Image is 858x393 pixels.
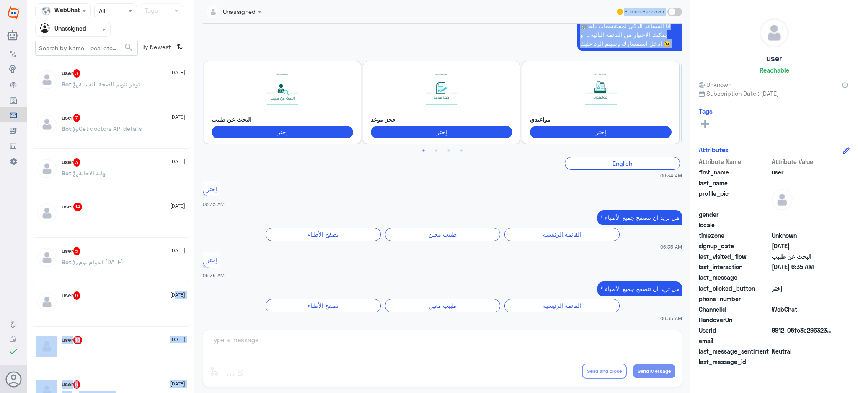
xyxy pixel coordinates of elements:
span: Attribute Name [699,157,770,166]
span: locale [699,221,770,229]
input: Search by Name, Local etc… [36,40,137,55]
img: webchat.png [40,5,52,17]
span: last_name [699,179,770,187]
img: defaultAdmin.png [36,336,57,357]
button: إختر [530,126,672,138]
span: ChannelId [699,305,770,314]
h6: Attributes [699,146,729,154]
span: [DATE] [170,291,185,299]
span: 9812-05fc3e2963236e20915d564b826d127e [772,326,832,335]
span: user [772,168,832,177]
span: [DATE] [170,158,185,165]
button: Send and close [582,364,627,379]
img: defaultAdmin.png [36,203,57,224]
span: 06:35 AM [203,273,225,278]
span: Bot [62,258,71,265]
span: timezone [699,231,770,240]
img: defaultAdmin.png [760,18,788,47]
span: Human Handover [624,8,664,16]
span: Bot [62,125,71,132]
p: 14/6/2025, 6:34 AM [577,1,682,51]
span: null [772,221,832,229]
span: : توفر تنويم الصحة النفسية [71,81,140,88]
span: [DATE] [170,113,185,121]
h5: user [62,69,80,78]
button: 4 of 2 [457,146,465,155]
span: 1 [772,305,832,314]
span: 2025-06-14T03:35:53.125Z [772,263,832,271]
div: القائمة الرئيسية [504,228,620,241]
span: Unknown [772,231,832,240]
span: gender [699,210,770,219]
h5: user [62,336,83,344]
h5: user [62,114,80,122]
span: Subscription Date : [DATE] [699,89,850,98]
h5: user [766,54,782,63]
span: UserId [699,326,770,335]
p: حجز موعد [371,115,512,124]
span: : الدوام يوم [DATE] [71,258,123,265]
button: 2 of 2 [432,146,440,155]
img: 14.png [371,69,512,111]
div: English [565,157,680,170]
button: 1 of 2 [419,146,428,155]
span: 06:34 AM [660,172,682,179]
span: last_interaction [699,263,770,271]
span: Unknown [699,80,731,89]
span: [DATE] [170,247,185,254]
span: null [772,273,832,282]
span: Attribute Value [772,157,832,166]
span: HandoverOn [699,315,770,324]
button: search [124,41,134,55]
span: 2025-06-14T03:34:08.376Z [772,242,832,250]
i: ⇅ [176,40,183,54]
span: [DATE] [170,202,185,210]
h5: user [62,203,83,211]
p: 14/6/2025, 6:35 AM [597,210,682,225]
img: defaultAdmin.png [772,189,793,210]
img: defaultAdmin.png [36,291,57,312]
div: القائمة الرئيسية [504,299,620,312]
span: 6 [73,291,80,300]
span: signup_date [699,242,770,250]
span: last_message_id [699,357,770,366]
div: طبيب معين [385,228,500,241]
img: defaultAdmin.png [36,69,57,90]
p: مواعيدي [530,115,672,124]
img: 15.png [212,69,353,111]
img: 19.png [530,69,672,111]
span: [DATE] [170,380,185,388]
span: phone_number [699,294,770,303]
span: last_message [699,273,770,282]
span: 7 [73,114,80,122]
span: search [124,42,134,52]
h5: user [62,291,80,300]
span: 3 [73,69,80,78]
span: إختر [772,284,832,293]
span: 6 [73,380,80,389]
img: defaultAdmin.png [36,158,57,179]
button: إختر [212,126,353,138]
img: Widebot Logo [8,6,19,20]
span: first_name [699,168,770,177]
span: null [772,210,832,219]
div: تصفح الأطباء [266,299,381,312]
span: null [772,357,832,366]
h6: Reachable [760,66,789,74]
img: defaultAdmin.png [36,247,57,268]
span: Bot [62,81,71,88]
span: 06:35 AM [660,243,682,250]
p: 14/6/2025, 6:35 AM [597,281,682,296]
h5: user [62,380,80,389]
span: إختر [207,185,217,193]
span: [DATE] [170,336,185,343]
button: Avatar [5,371,21,387]
span: Bot [62,169,71,177]
button: Send Message [633,364,675,378]
span: last_message_sentiment [699,347,770,356]
span: 06:35 AM [203,201,225,207]
div: طبيب معين [385,299,500,312]
span: last_clicked_button [699,284,770,293]
span: : نهاية الاجابة [71,169,107,177]
div: تصفح الأطباء [266,228,381,241]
